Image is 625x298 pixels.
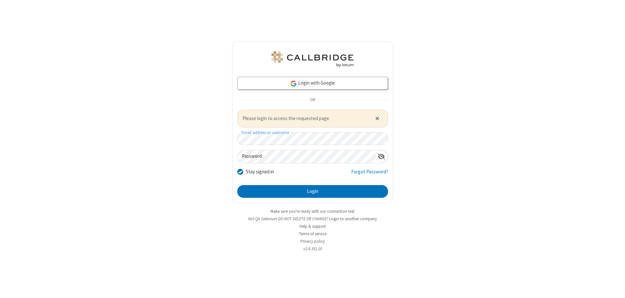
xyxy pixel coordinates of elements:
[375,150,388,162] div: Show password
[243,115,367,122] span: Please login to access the requested page.
[271,209,354,214] a: Make sure you're ready with our connection test
[329,216,377,222] button: Login to another company
[351,168,388,181] a: Forgot Password?
[307,95,318,104] span: OR
[237,185,388,198] button: Login
[299,231,326,237] a: Terms of service
[246,168,274,176] label: Stay signed in
[232,216,393,222] li: Not QA Selenium DO NOT DELETE OR CHANGE?
[237,77,388,90] a: Login with Google
[237,132,388,145] input: Email address or username
[299,223,326,229] a: Help & support
[232,246,393,252] li: v2.6.351.18
[270,51,355,67] img: QA Selenium DO NOT DELETE OR CHANGE
[290,80,297,87] img: google-icon.png
[300,238,325,244] a: Privacy policy
[372,114,382,123] button: Close alert
[238,150,375,163] input: Password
